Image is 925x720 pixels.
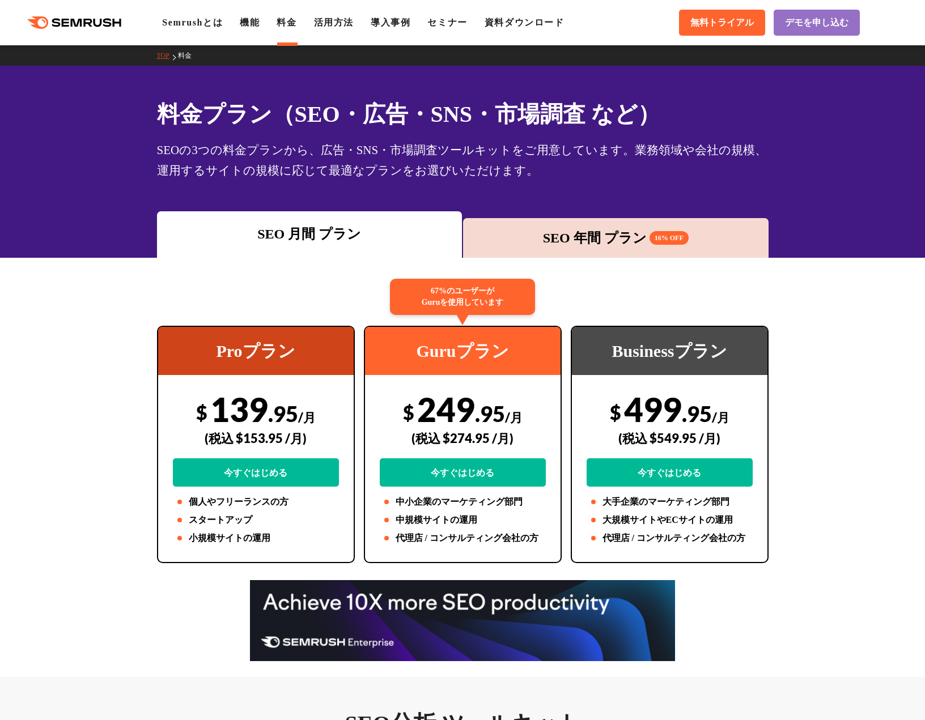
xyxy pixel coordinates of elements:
span: $ [403,401,414,424]
li: 小規模サイトの運用 [173,531,339,545]
li: 個人やフリーランスの方 [173,495,339,509]
span: .95 [268,401,298,427]
a: 今すぐはじめる [587,458,753,487]
a: 今すぐはじめる [380,458,546,487]
a: 今すぐはじめる [173,458,339,487]
h1: 料金プラン（SEO・広告・SNS・市場調査 など） [157,97,769,131]
a: 料金 [277,18,296,27]
span: $ [610,401,621,424]
div: Guruプラン [365,327,561,375]
div: SEOの3つの料金プランから、広告・SNS・市場調査ツールキットをご用意しています。業務領域や会社の規模、運用するサイトの規模に応じて最適なプランをお選びいただけます。 [157,140,769,181]
li: 代理店 / コンサルティング会社の方 [380,531,546,545]
div: SEO 年間 プラン [469,228,763,248]
span: /月 [712,410,729,425]
a: セミナー [427,18,467,27]
span: $ [196,401,207,424]
div: 499 [587,389,753,487]
span: デモを申し込む [785,17,848,29]
span: .95 [475,401,505,427]
div: Businessプラン [572,327,767,375]
div: Proプラン [158,327,354,375]
a: 料金 [178,52,200,59]
span: 無料トライアル [690,17,754,29]
div: (税込 $549.95 /月) [587,418,753,458]
div: (税込 $153.95 /月) [173,418,339,458]
a: 無料トライアル [679,10,765,36]
li: スタートアップ [173,513,339,527]
span: /月 [505,410,523,425]
span: .95 [682,401,712,427]
span: /月 [298,410,316,425]
div: SEO 月間 プラン [163,224,457,244]
a: 資料ダウンロード [485,18,565,27]
div: 249 [380,389,546,487]
a: デモを申し込む [774,10,860,36]
li: 大手企業のマーケティング部門 [587,495,753,509]
div: 139 [173,389,339,487]
li: 大規模サイトやECサイトの運用 [587,513,753,527]
div: 67%のユーザーが Guruを使用しています [390,279,535,315]
a: TOP [157,52,178,59]
li: 代理店 / コンサルティング会社の方 [587,531,753,545]
a: 活用方法 [314,18,354,27]
a: 導入事例 [371,18,410,27]
a: 機能 [240,18,260,27]
li: 中小企業のマーケティング部門 [380,495,546,509]
div: (税込 $274.95 /月) [380,418,546,458]
span: 16% OFF [650,231,689,245]
li: 中規模サイトの運用 [380,513,546,527]
a: Semrushとは [162,18,223,27]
